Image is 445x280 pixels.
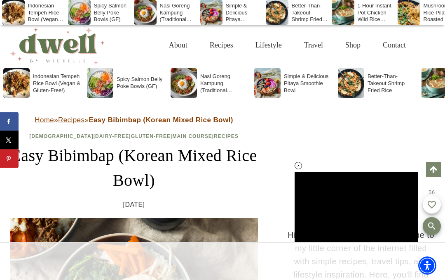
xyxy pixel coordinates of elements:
[89,116,233,124] strong: Easy Bibimbap (Korean Mixed Rice Bowl)
[199,32,244,59] a: Recipes
[158,32,199,59] a: About
[418,256,436,275] div: Accessibility Menu
[35,116,54,124] a: Home
[161,251,284,272] iframe: Advertisement
[29,133,94,139] a: [DEMOGRAPHIC_DATA]
[35,116,233,124] span: » »
[244,32,293,59] a: Lifestyle
[58,116,84,124] a: Recipes
[10,143,258,193] h1: Easy Bibimbap (Korean Mixed Rice Bowl)
[334,32,372,59] a: Shop
[293,32,334,59] a: Travel
[95,133,129,139] a: Dairy-Free
[131,133,171,139] a: Gluten-Free
[158,32,417,59] nav: Primary Navigation
[172,133,212,139] a: Main Course
[372,32,417,59] a: Contact
[287,205,435,220] h3: HI THERE
[214,133,239,139] a: Recipes
[426,162,441,177] a: Scroll to top
[10,26,105,64] img: DWELL by michelle
[123,199,145,210] time: [DATE]
[29,133,239,139] span: | | | |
